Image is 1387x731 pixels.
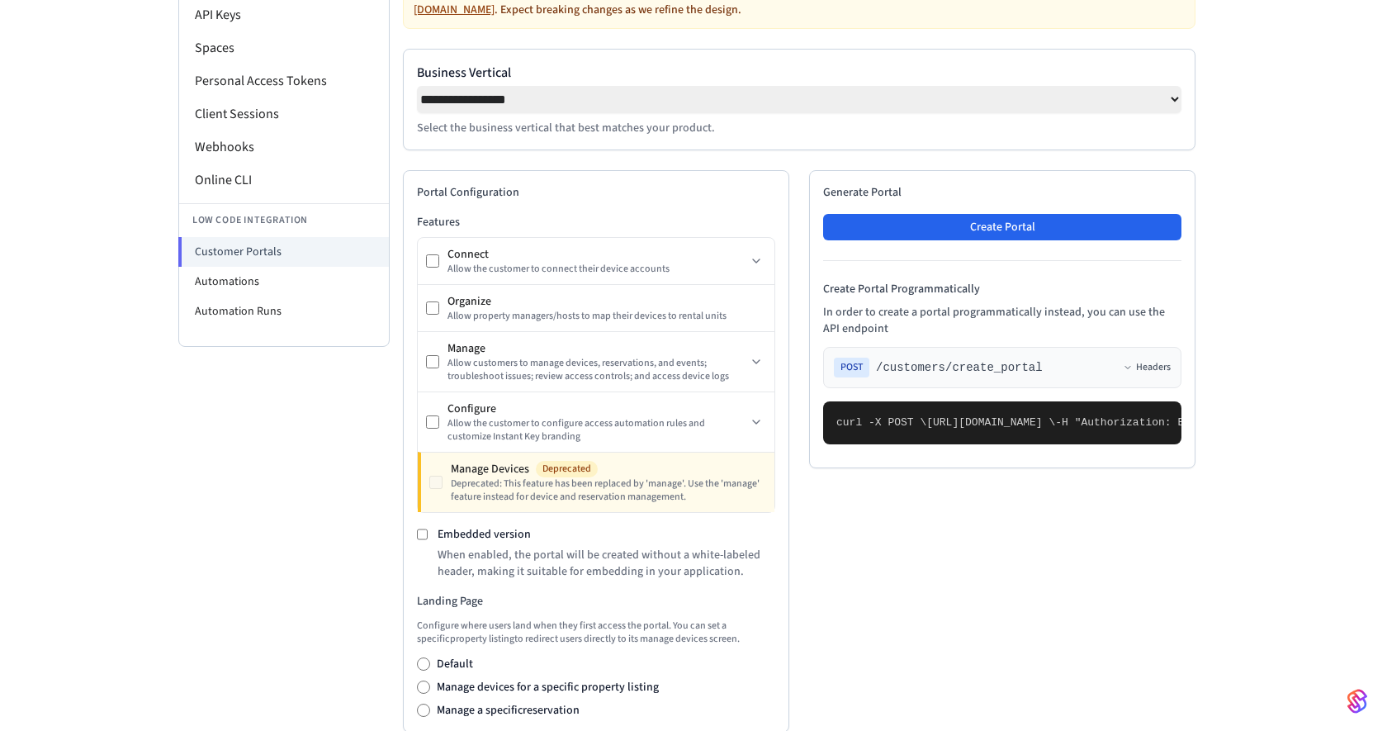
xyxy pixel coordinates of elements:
label: Embedded version [438,526,531,543]
div: Deprecated: This feature has been replaced by 'manage'. Use the 'manage' feature instead for devi... [451,477,766,504]
p: Select the business vertical that best matches your product. [417,120,1181,136]
div: Allow the customer to connect their device accounts [447,263,746,276]
li: Low Code Integration [179,203,389,237]
div: Configure [447,401,746,417]
div: Manage Devices [451,461,766,477]
span: -H "Authorization: Bearer seam_api_key_123456" \ [1055,416,1364,429]
button: Headers [1123,361,1171,374]
li: Automations [179,267,389,297]
h4: Create Portal Programmatically [823,281,1181,297]
li: Online CLI [179,164,389,197]
span: POST [834,358,869,377]
div: Manage [447,340,746,357]
div: Connect [447,246,746,263]
li: Client Sessions [179,97,389,131]
li: Webhooks [179,131,389,164]
div: Allow property managers/hosts to map their devices to rental units [447,310,766,323]
h2: Generate Portal [823,184,1181,201]
p: When enabled, the portal will be created without a white-labeled header, making it suitable for e... [438,547,775,580]
span: curl -X POST \ [836,416,926,429]
img: SeamLogoGradient.69752ec5.svg [1347,688,1367,714]
div: Allow the customer to configure access automation rules and customize Instant Key branding [447,417,746,444]
li: Automation Runs [179,297,389,326]
label: Manage a specific reservation [437,702,580,719]
label: Default [437,656,473,672]
h3: Features [417,214,775,230]
li: Personal Access Tokens [179,64,389,97]
span: [URL][DOMAIN_NAME] \ [926,416,1055,429]
label: Business Vertical [417,63,1181,83]
button: Create Portal [823,214,1181,240]
li: Spaces [179,31,389,64]
h2: Portal Configuration [417,184,775,201]
span: Deprecated [536,461,598,477]
li: Customer Portals [178,237,389,267]
p: In order to create a portal programmatically instead, you can use the API endpoint [823,304,1181,337]
h3: Landing Page [417,593,775,610]
div: Allow customers to manage devices, reservations, and events; troubleshoot issues; review access c... [447,357,746,383]
label: Manage devices for a specific property listing [437,679,659,695]
span: /customers/create_portal [876,359,1043,376]
p: Configure where users land when they first access the portal. You can set a specific property lis... [417,619,775,646]
div: Organize [447,293,766,310]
